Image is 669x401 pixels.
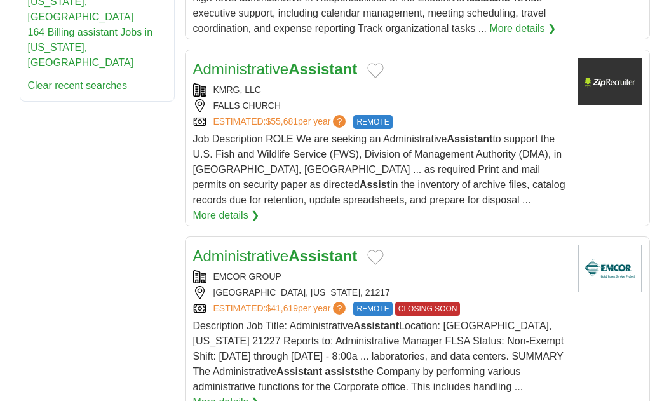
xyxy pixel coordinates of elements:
strong: Assistant [353,320,399,331]
a: More details ❯ [489,21,556,36]
a: 164 Billing assistant Jobs in [US_STATE], [GEOGRAPHIC_DATA] [28,27,153,68]
strong: Assistant [288,247,357,264]
a: More details ❯ [193,208,260,223]
strong: Assistant [276,366,322,377]
a: ESTIMATED:$55,681per year? [213,115,349,129]
button: Add to favorite jobs [367,250,384,265]
div: [GEOGRAPHIC_DATA], [US_STATE], 21217 [193,286,568,299]
strong: Assist [360,179,390,190]
span: Description Job Title: Administrative Location: [GEOGRAPHIC_DATA], [US_STATE] 21227 Reports to: A... [193,320,564,392]
img: Company logo [578,58,642,105]
span: CLOSING SOON [395,302,461,316]
span: $55,681 [266,116,298,126]
strong: assists [325,366,360,377]
button: Add to favorite jobs [367,63,384,78]
a: EMCOR GROUP [213,271,281,282]
span: ? [333,302,346,315]
span: REMOTE [353,115,392,129]
img: EMCOR Group logo [578,245,642,292]
a: AdministrativeAssistant [193,247,358,264]
div: KMRG, LLC [193,83,568,97]
strong: Assistant [447,133,492,144]
span: $41,619 [266,303,298,313]
div: FALLS CHURCH [193,99,568,112]
span: ? [333,115,346,128]
a: ESTIMATED:$41,619per year? [213,302,349,316]
strong: Assistant [288,60,357,78]
a: Clear recent searches [28,80,128,91]
span: Job Description ROLE We are seeking an Administrative to support the U.S. Fish and Wildlife Servi... [193,133,565,205]
span: REMOTE [353,302,392,316]
a: AdministrativeAssistant [193,60,358,78]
